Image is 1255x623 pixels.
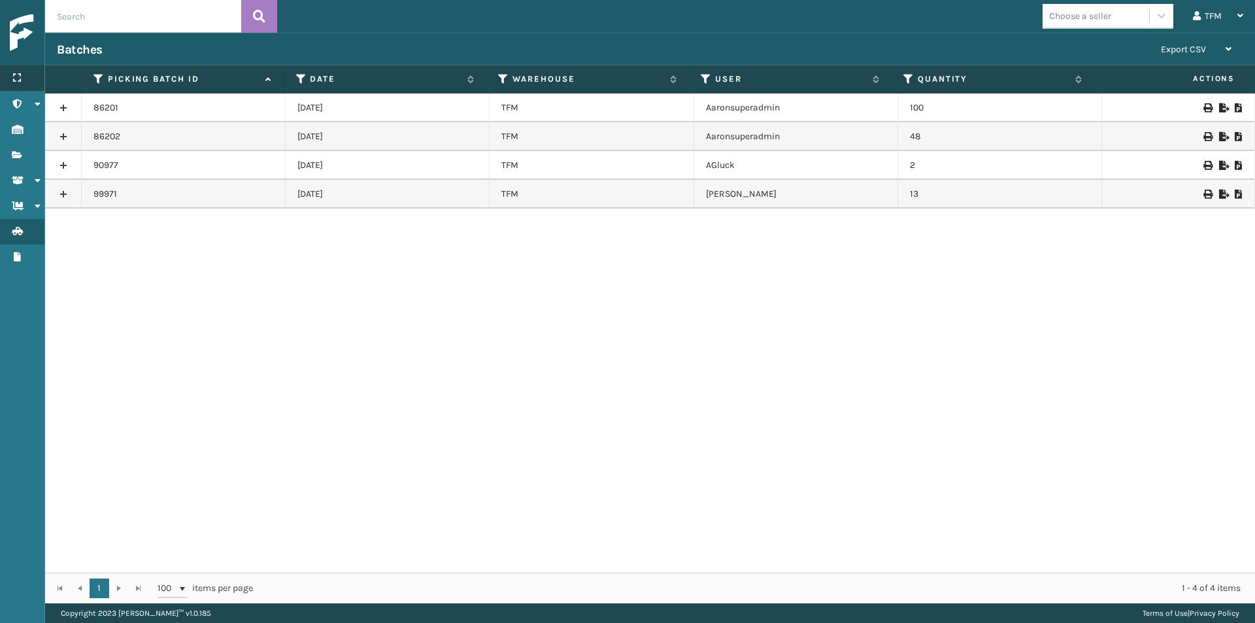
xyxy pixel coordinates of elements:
[158,582,177,595] span: 100
[490,180,694,209] td: TFM
[1235,132,1243,141] i: Print Picklist
[10,14,127,52] img: logo
[694,122,898,151] td: Aaronsuperadmin
[1203,190,1211,199] i: Print Picklist Labels
[1203,103,1211,112] i: Print Picklist Labels
[82,122,286,151] td: 86202
[271,582,1241,595] div: 1 - 4 of 4 items
[82,151,286,180] td: 90977
[1143,603,1239,623] div: |
[286,93,490,122] td: [DATE]
[1235,161,1243,170] i: Print Picklist
[286,151,490,180] td: [DATE]
[61,603,211,623] p: Copyright 2023 [PERSON_NAME]™ v 1.0.185
[694,151,898,180] td: AGluck
[490,122,694,151] td: TFM
[898,151,1102,180] td: 2
[898,122,1102,151] td: 48
[1098,68,1243,90] span: Actions
[108,73,259,85] label: Picking batch ID
[1235,190,1243,199] i: Print Picklist
[82,93,286,122] td: 86201
[1219,190,1227,199] i: Export to .xls
[898,93,1102,122] td: 100
[694,180,898,209] td: [PERSON_NAME]
[1219,103,1227,112] i: Export to .xls
[490,93,694,122] td: TFM
[898,180,1102,209] td: 13
[1203,161,1211,170] i: Print Picklist Labels
[286,180,490,209] td: [DATE]
[1219,132,1227,141] i: Export to .xls
[158,579,253,598] span: items per page
[1143,609,1188,618] a: Terms of Use
[694,93,898,122] td: Aaronsuperadmin
[715,73,866,85] label: User
[286,122,490,151] td: [DATE]
[1161,44,1206,55] span: Export CSV
[1219,161,1227,170] i: Export to .xls
[1203,132,1211,141] i: Print Picklist Labels
[1190,609,1239,618] a: Privacy Policy
[512,73,663,85] label: Warehouse
[1049,9,1111,23] div: Choose a seller
[310,73,461,85] label: Date
[57,42,103,58] h3: Batches
[918,73,1069,85] label: Quantity
[82,180,286,209] td: 99971
[1235,103,1243,112] i: Print Picklist
[490,151,694,180] td: TFM
[90,579,109,598] a: 1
